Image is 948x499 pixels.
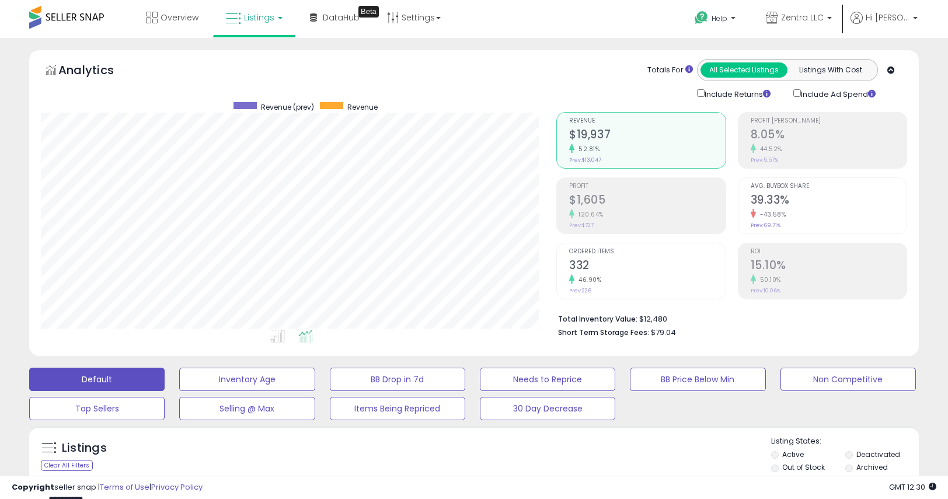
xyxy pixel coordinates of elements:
[347,102,378,112] span: Revenue
[787,62,874,78] button: Listings With Cost
[889,481,936,493] span: 2025-10-7 12:30 GMT
[569,287,591,294] small: Prev: 226
[756,145,782,153] small: 44.52%
[782,462,825,472] label: Out of Stock
[569,249,725,255] span: Ordered Items
[751,222,780,229] small: Prev: 69.71%
[751,259,907,274] h2: 15.10%
[151,481,203,493] a: Privacy Policy
[569,193,725,209] h2: $1,605
[569,156,601,163] small: Prev: $13,047
[647,65,693,76] div: Totals For
[41,460,93,471] div: Clear All Filters
[780,368,916,391] button: Non Competitive
[751,183,907,190] span: Avg. Buybox Share
[756,210,786,219] small: -43.58%
[751,156,778,163] small: Prev: 5.57%
[569,183,725,190] span: Profit
[58,62,137,81] h5: Analytics
[12,482,203,493] div: seller snap | |
[688,87,785,100] div: Include Returns
[866,12,909,23] span: Hi [PERSON_NAME]
[161,12,198,23] span: Overview
[771,436,919,447] p: Listing States:
[712,13,727,23] span: Help
[751,193,907,209] h2: 39.33%
[244,12,274,23] span: Listings
[179,368,315,391] button: Inventory Age
[751,287,780,294] small: Prev: 10.06%
[179,397,315,420] button: Selling @ Max
[785,87,894,100] div: Include Ad Spend
[574,275,601,284] small: 46.90%
[558,327,649,337] b: Short Term Storage Fees:
[558,314,637,324] b: Total Inventory Value:
[856,449,900,459] label: Deactivated
[569,222,594,229] small: Prev: $727
[100,481,149,493] a: Terms of Use
[756,275,781,284] small: 50.10%
[569,259,725,274] h2: 332
[323,12,360,23] span: DataHub
[630,368,765,391] button: BB Price Below Min
[480,368,615,391] button: Needs to Reprice
[685,2,747,38] a: Help
[851,12,918,38] a: Hi [PERSON_NAME]
[569,118,725,124] span: Revenue
[751,249,907,255] span: ROI
[29,368,165,391] button: Default
[12,481,54,493] strong: Copyright
[651,327,676,338] span: $79.04
[856,462,888,472] label: Archived
[330,368,465,391] button: BB Drop in 7d
[569,128,725,144] h2: $19,937
[751,118,907,124] span: Profit [PERSON_NAME]
[62,440,107,456] h5: Listings
[694,11,709,25] i: Get Help
[480,397,615,420] button: 30 Day Decrease
[558,311,898,325] li: $12,480
[700,62,787,78] button: All Selected Listings
[261,102,314,112] span: Revenue (prev)
[574,145,600,153] small: 52.81%
[29,397,165,420] button: Top Sellers
[751,128,907,144] h2: 8.05%
[574,210,604,219] small: 120.64%
[330,397,465,420] button: Items Being Repriced
[358,6,379,18] div: Tooltip anchor
[782,449,804,459] label: Active
[781,12,824,23] span: Zentra LLC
